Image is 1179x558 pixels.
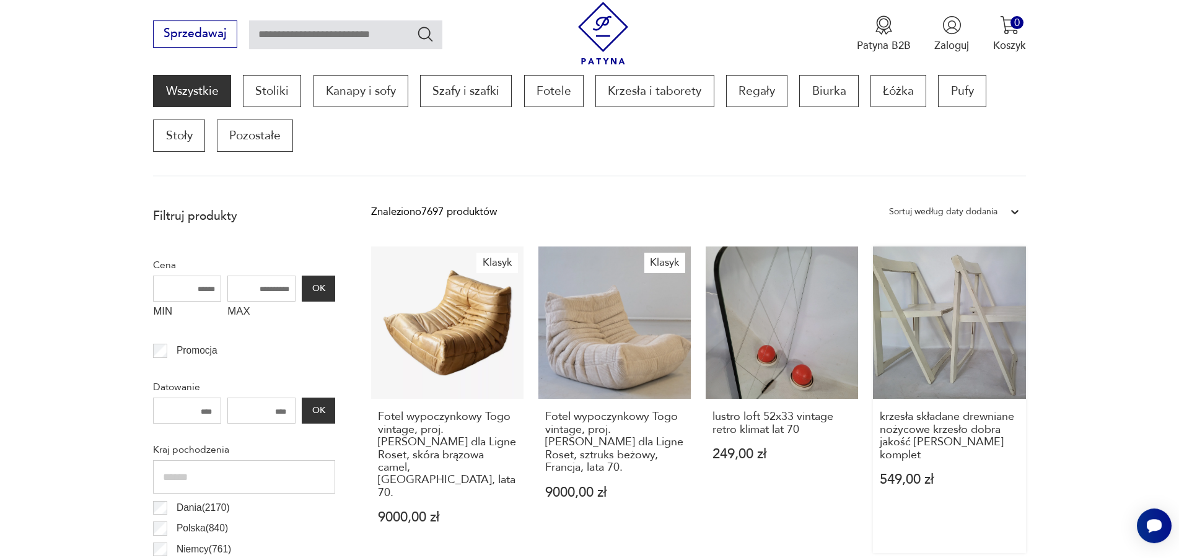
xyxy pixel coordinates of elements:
[227,302,296,325] label: MAX
[572,2,634,64] img: Patyna - sklep z meblami i dekoracjami vintage
[153,20,237,48] button: Sprzedawaj
[857,15,911,53] a: Ikona medaluPatyna B2B
[378,411,517,499] h3: Fotel wypoczynkowy Togo vintage, proj. [PERSON_NAME] dla Ligne Roset, skóra brązowa camel, [GEOGR...
[706,246,858,553] a: lustro loft 52x33 vintage retro klimat lat 70lustro loft 52x33 vintage retro klimat lat 70249,00 zł
[595,75,714,107] a: Krzesła i taborety
[371,246,524,553] a: KlasykFotel wypoczynkowy Togo vintage, proj. M. Ducaroy dla Ligne Roset, skóra brązowa camel, Fra...
[712,448,852,461] p: 249,00 zł
[420,75,512,107] a: Szafy i szafki
[524,75,584,107] a: Fotele
[378,511,517,524] p: 9000,00 zł
[938,75,986,107] a: Pufy
[942,15,962,35] img: Ikonka użytkownika
[712,411,852,436] h3: lustro loft 52x33 vintage retro klimat lat 70
[880,411,1019,461] h3: krzesła składane drewniane nożycowe krzesło dobra jakość [PERSON_NAME] komplet
[153,442,335,458] p: Kraj pochodzenia
[880,473,1019,486] p: 549,00 zł
[153,257,335,273] p: Cena
[799,75,858,107] a: Biurka
[870,75,926,107] a: Łóżka
[934,38,969,53] p: Zaloguj
[874,15,893,35] img: Ikona medalu
[857,38,911,53] p: Patyna B2B
[545,411,685,474] h3: Fotel wypoczynkowy Togo vintage, proj. [PERSON_NAME] dla Ligne Roset, sztruks beżowy, Francja, la...
[177,541,231,557] p: Niemcy ( 761 )
[726,75,787,107] a: Regały
[416,25,434,43] button: Szukaj
[153,30,237,40] a: Sprzedawaj
[993,15,1026,53] button: 0Koszyk
[313,75,408,107] a: Kanapy i sofy
[1010,16,1023,29] div: 0
[153,379,335,395] p: Datowanie
[177,500,230,516] p: Dania ( 2170 )
[153,75,230,107] a: Wszystkie
[889,204,997,220] div: Sortuj według daty dodania
[302,276,335,302] button: OK
[371,204,497,220] div: Znaleziono 7697 produktów
[153,120,204,152] a: Stoły
[153,302,221,325] label: MIN
[857,15,911,53] button: Patyna B2B
[217,120,293,152] a: Pozostałe
[302,398,335,424] button: OK
[538,246,691,553] a: KlasykFotel wypoczynkowy Togo vintage, proj. M. Ducaroy dla Ligne Roset, sztruks beżowy, Francja,...
[545,486,685,499] p: 9000,00 zł
[177,342,217,359] p: Promocja
[1137,508,1172,543] iframe: Smartsupp widget button
[153,208,335,224] p: Filtruj produkty
[934,15,969,53] button: Zaloguj
[993,38,1026,53] p: Koszyk
[873,246,1025,553] a: krzesła składane drewniane nożycowe krzesło dobra jakość ALDO JACOBER kompletkrzesła składane dre...
[1000,15,1019,35] img: Ikona koszyka
[243,75,301,107] a: Stoliki
[177,520,228,536] p: Polska ( 840 )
